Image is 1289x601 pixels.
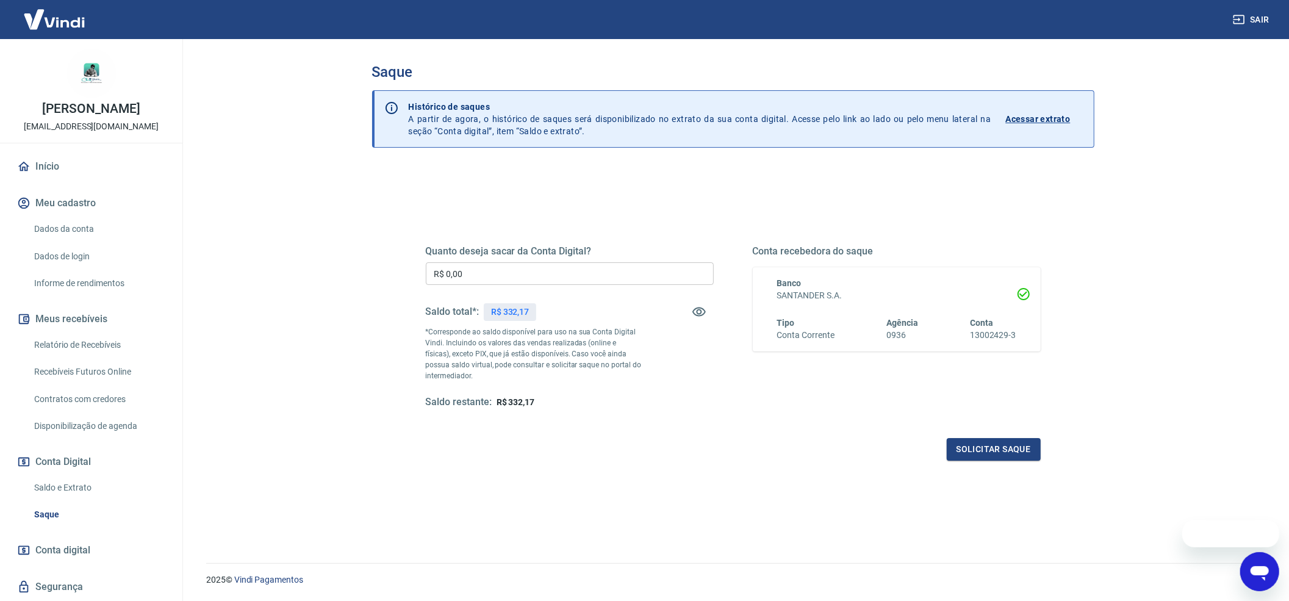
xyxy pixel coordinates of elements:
a: Contratos com credores [29,387,168,412]
a: Relatório de Recebíveis [29,333,168,358]
button: Conta Digital [15,448,168,475]
button: Meu cadastro [15,190,168,217]
span: Banco [777,278,802,288]
span: R$ 332,17 [497,397,535,407]
h5: Quanto deseja sacar da Conta Digital? [426,245,714,257]
a: Vindi Pagamentos [234,575,303,585]
a: Saque [29,502,168,527]
a: Segurança [15,574,168,600]
p: Histórico de saques [409,101,991,113]
h5: Conta recebedora do saque [753,245,1041,257]
h6: SANTANDER S.A. [777,289,1016,302]
a: Saldo e Extrato [29,475,168,500]
img: 05ab7263-a09e-433c-939c-41b569d985b7.jpeg [67,49,116,98]
button: Meus recebíveis [15,306,168,333]
span: Conta digital [35,542,90,559]
span: Conta [970,318,993,328]
h6: Conta Corrente [777,329,835,342]
p: 2025 © [206,574,1260,586]
h5: Saldo total*: [426,306,479,318]
p: A partir de agora, o histórico de saques será disponibilizado no extrato da sua conta digital. Ac... [409,101,991,137]
p: *Corresponde ao saldo disponível para uso na sua Conta Digital Vindi. Incluindo os valores das ve... [426,326,642,381]
h5: Saldo restante: [426,396,492,409]
p: R$ 332,17 [491,306,530,318]
a: Informe de rendimentos [29,271,168,296]
button: Sair [1230,9,1274,31]
h6: 13002429-3 [970,329,1016,342]
h3: Saque [372,63,1094,81]
a: Disponibilização de agenda [29,414,168,439]
a: Dados da conta [29,217,168,242]
button: Solicitar saque [947,438,1041,461]
iframe: Mensagem da empresa [1182,520,1279,547]
a: Conta digital [15,537,168,564]
span: Tipo [777,318,795,328]
h6: 0936 [886,329,918,342]
p: Acessar extrato [1006,113,1071,125]
a: Início [15,153,168,180]
p: [PERSON_NAME] [42,103,140,115]
span: Agência [886,318,918,328]
p: [EMAIL_ADDRESS][DOMAIN_NAME] [24,120,159,133]
a: Recebíveis Futuros Online [29,359,168,384]
img: Vindi [15,1,94,38]
a: Dados de login [29,244,168,269]
iframe: Botão para abrir a janela de mensagens [1240,552,1279,591]
a: Acessar extrato [1006,101,1084,137]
